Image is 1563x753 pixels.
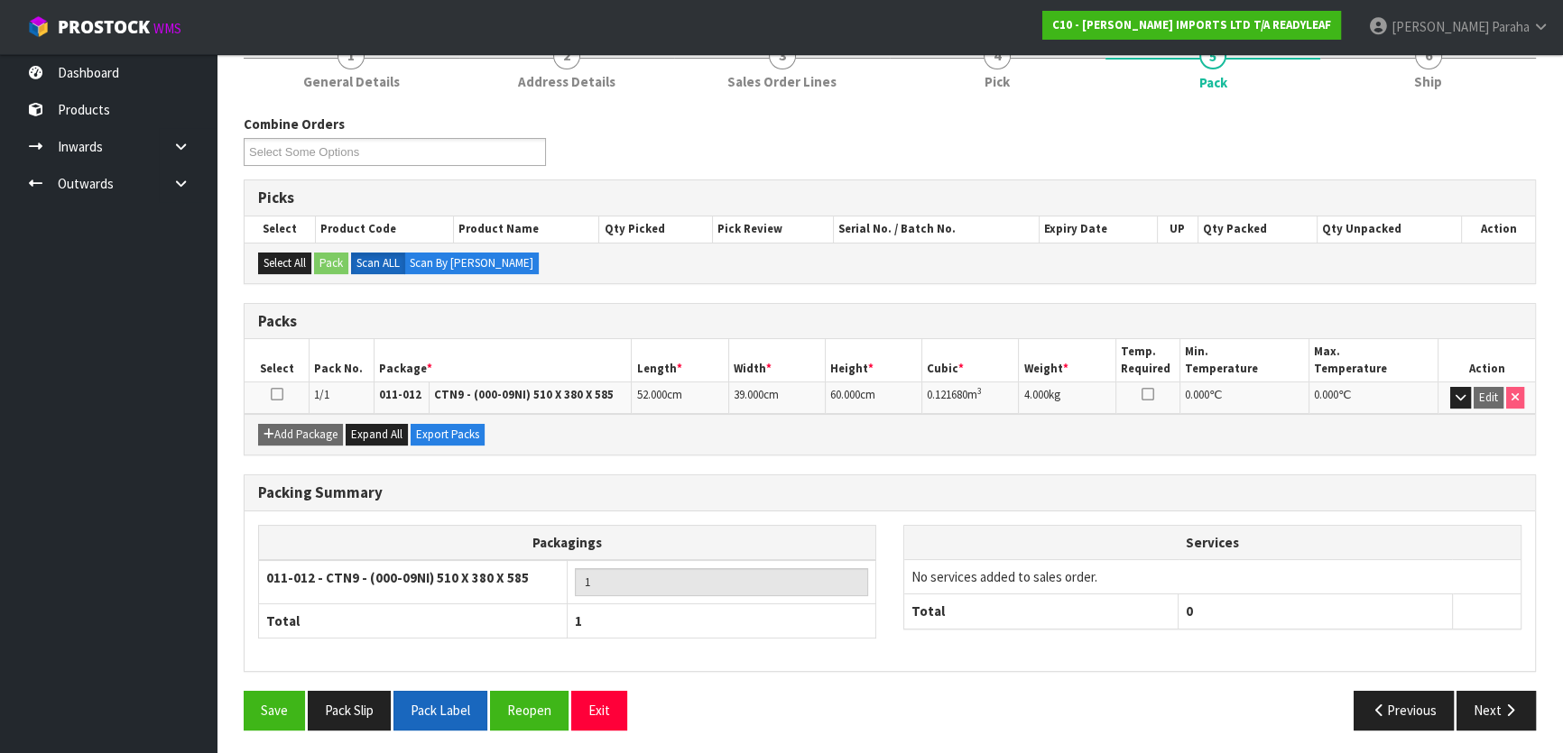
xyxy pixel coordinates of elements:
[734,387,763,402] span: 39.000
[258,424,343,445] button: Add Package
[27,15,50,38] img: cube-alt.png
[1185,387,1209,402] span: 0.000
[1023,387,1048,402] span: 4.000
[1199,42,1226,69] span: 5
[244,115,345,133] label: Combine Orders
[1492,18,1530,35] span: Paraha
[1115,339,1180,381] th: Temp. Required
[518,72,615,91] span: Address Details
[434,387,614,402] strong: CTN9 - (000-09NI) 510 X 380 X 585
[244,691,305,730] button: Save
[1019,382,1115,414] td: kg
[266,569,529,586] strong: 011-012 - CTN9 - (000-09NI) 510 X 380 X 585
[728,382,825,414] td: cm
[769,42,796,69] span: 3
[1438,339,1535,381] th: Action
[346,424,408,445] button: Expand All
[351,253,405,274] label: Scan ALL
[258,189,1521,207] h3: Picks
[1314,387,1338,402] span: 0.000
[314,253,348,274] button: Pack
[632,339,728,381] th: Length
[1318,216,1462,242] th: Qty Unpacked
[1180,382,1309,414] td: ℃
[338,42,365,69] span: 1
[258,313,1521,330] h3: Packs
[825,339,921,381] th: Height
[927,387,967,402] span: 0.121680
[1474,387,1503,409] button: Edit
[985,72,1010,91] span: Pick
[553,42,580,69] span: 2
[636,387,666,402] span: 52.000
[1052,17,1331,32] strong: C10 - [PERSON_NAME] IMPORTS LTD T/A READYLEAF
[1457,691,1536,730] button: Next
[259,603,568,638] th: Total
[259,525,876,560] th: Packagings
[632,382,728,414] td: cm
[1198,216,1317,242] th: Qty Packed
[393,691,487,730] button: Pack Label
[1415,42,1442,69] span: 6
[490,691,569,730] button: Reopen
[1039,216,1157,242] th: Expiry Date
[310,339,375,381] th: Pack No.
[374,339,632,381] th: Package
[411,424,485,445] button: Export Packs
[303,72,400,91] span: General Details
[308,691,391,730] button: Pack Slip
[904,594,1179,629] th: Total
[984,42,1011,69] span: 4
[258,253,311,274] button: Select All
[825,382,921,414] td: cm
[922,339,1019,381] th: Cubic
[599,216,713,242] th: Qty Picked
[1157,216,1198,242] th: UP
[58,15,150,39] span: ProStock
[1042,11,1341,40] a: C10 - [PERSON_NAME] IMPORTS LTD T/A READYLEAF
[1461,216,1535,242] th: Action
[1414,72,1442,91] span: Ship
[351,427,402,442] span: Expand All
[830,387,860,402] span: 60.000
[244,101,1536,744] span: Pack
[904,559,1521,593] td: No services added to sales order.
[728,339,825,381] th: Width
[379,387,421,402] strong: 011-012
[922,382,1019,414] td: m
[153,20,181,37] small: WMS
[1309,382,1438,414] td: ℃
[727,72,837,91] span: Sales Order Lines
[904,526,1521,560] th: Services
[571,691,627,730] button: Exit
[404,253,539,274] label: Scan By [PERSON_NAME]
[258,484,1521,501] h3: Packing Summary
[1392,18,1489,35] span: [PERSON_NAME]
[977,385,982,397] sup: 3
[245,216,315,242] th: Select
[1180,339,1309,381] th: Min. Temperature
[1186,602,1193,620] span: 0
[1354,691,1455,730] button: Previous
[575,612,582,629] span: 1
[1309,339,1438,381] th: Max. Temperature
[245,339,310,381] th: Select
[314,387,329,402] span: 1/1
[1199,73,1227,92] span: Pack
[315,216,453,242] th: Product Code
[454,216,599,242] th: Product Name
[713,216,834,242] th: Pick Review
[1019,339,1115,381] th: Weight
[834,216,1040,242] th: Serial No. / Batch No.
